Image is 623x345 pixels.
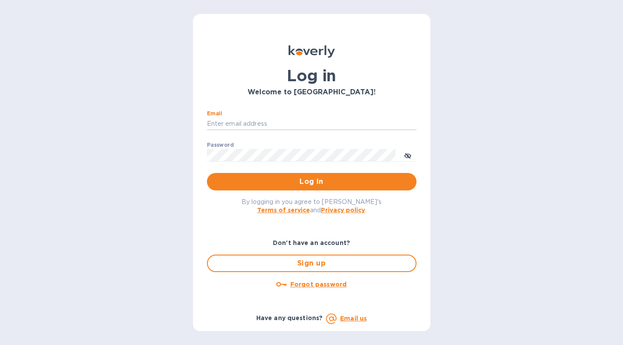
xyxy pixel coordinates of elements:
[207,142,234,148] label: Password
[290,281,347,288] u: Forgot password
[289,45,335,58] img: Koverly
[207,255,416,272] button: Sign up
[215,258,409,269] span: Sign up
[214,176,410,187] span: Log in
[321,207,365,214] a: Privacy policy
[207,117,416,131] input: Enter email address
[256,314,323,321] b: Have any questions?
[340,315,367,322] a: Email us
[273,239,350,246] b: Don't have an account?
[207,173,416,190] button: Log in
[207,66,416,85] h1: Log in
[207,111,222,116] label: Email
[399,146,416,164] button: toggle password visibility
[257,207,310,214] a: Terms of service
[207,88,416,97] h3: Welcome to [GEOGRAPHIC_DATA]!
[241,198,382,214] span: By logging in you agree to [PERSON_NAME]'s and .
